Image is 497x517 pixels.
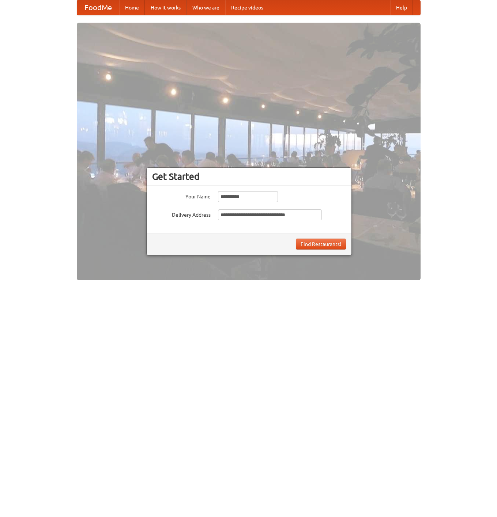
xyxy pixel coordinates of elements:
a: FoodMe [77,0,119,15]
a: How it works [145,0,187,15]
h3: Get Started [152,171,346,182]
a: Help [390,0,413,15]
button: Find Restaurants! [296,239,346,250]
a: Home [119,0,145,15]
a: Recipe videos [225,0,269,15]
label: Your Name [152,191,211,200]
label: Delivery Address [152,209,211,218]
a: Who we are [187,0,225,15]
